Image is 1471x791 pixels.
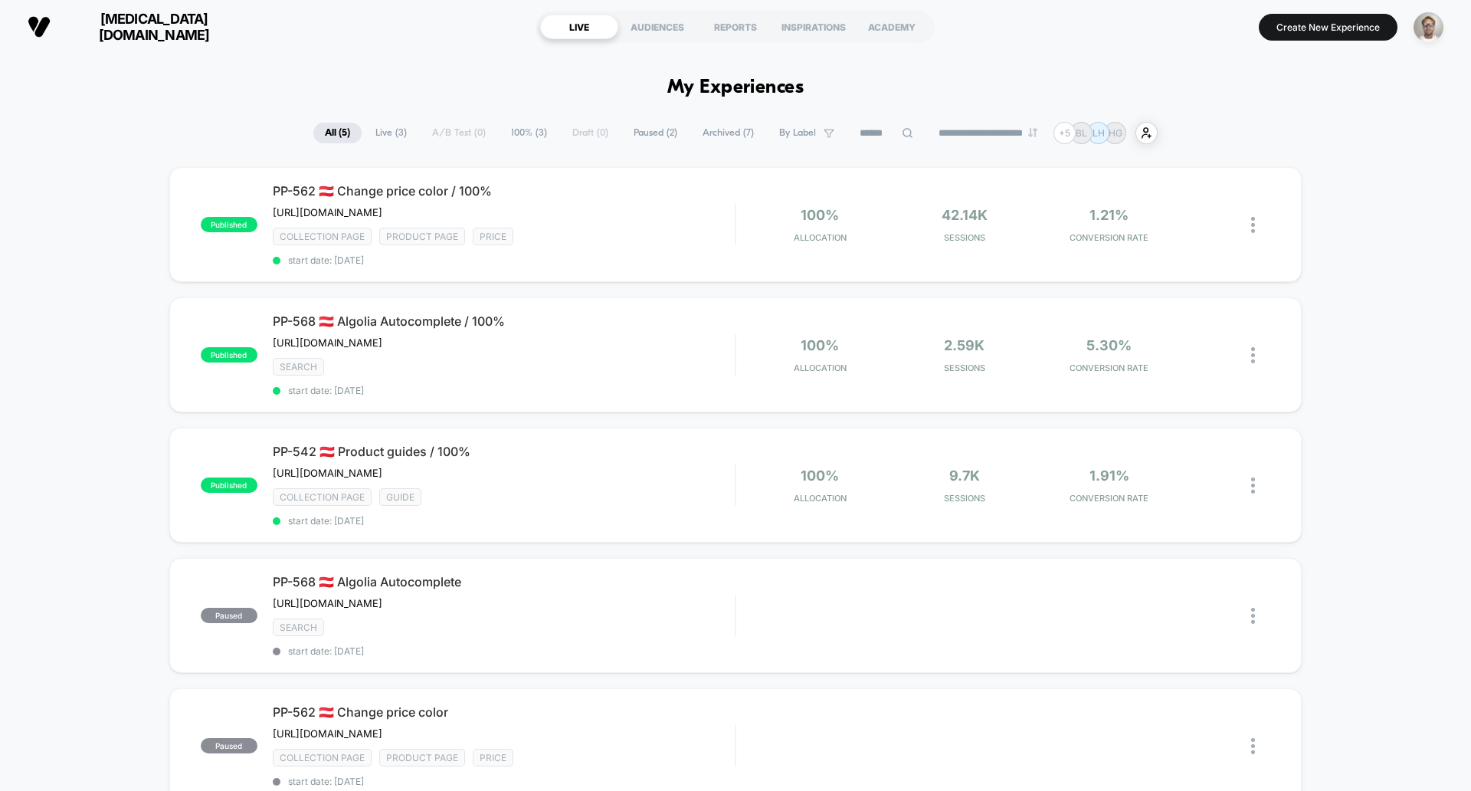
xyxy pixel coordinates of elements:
[273,597,382,609] span: [URL][DOMAIN_NAME]
[473,228,513,245] span: PRICE
[801,207,839,223] span: 100%
[273,228,372,245] span: COLLECTION PAGE
[1089,207,1129,223] span: 1.21%
[201,217,257,232] span: published
[540,15,618,39] div: LIVE
[794,493,847,504] span: Allocation
[618,15,696,39] div: AUDIENCES
[201,608,257,623] span: paused
[273,619,324,636] span: SEARCH
[1414,12,1443,42] img: ppic
[364,123,418,143] span: Live ( 3 )
[273,515,735,527] span: start date: [DATE]
[1076,127,1087,139] p: BL
[62,11,246,43] span: [MEDICAL_DATA][DOMAIN_NAME]
[1086,337,1132,353] span: 5.30%
[1093,127,1105,139] p: LH
[273,704,735,720] span: PP-562 🇦🇹 Change price color
[1259,14,1397,41] button: Create New Experience
[696,15,775,39] div: REPORTS
[622,123,689,143] span: Paused ( 2 )
[896,232,1034,243] span: Sessions
[313,123,362,143] span: All ( 5 )
[794,363,847,373] span: Allocation
[1251,347,1255,363] img: close
[1251,478,1255,494] img: close
[691,123,765,143] span: Archived ( 7 )
[379,488,421,506] span: GUIDE
[273,254,735,266] span: start date: [DATE]
[273,645,735,657] span: start date: [DATE]
[379,228,465,245] span: product page
[944,337,984,353] span: 2.59k
[896,363,1034,373] span: Sessions
[779,127,816,139] span: By Label
[273,385,735,396] span: start date: [DATE]
[273,727,382,740] span: [URL][DOMAIN_NAME]
[23,10,251,44] button: [MEDICAL_DATA][DOMAIN_NAME]
[273,206,382,218] span: [URL][DOMAIN_NAME]
[273,467,382,479] span: [URL][DOMAIN_NAME]
[1040,493,1178,504] span: CONVERSION RATE
[801,468,839,484] span: 100%
[1251,738,1255,754] img: close
[801,337,839,353] span: 100%
[949,468,980,484] span: 9.7k
[853,15,931,39] div: ACADEMY
[273,776,735,787] span: start date: [DATE]
[273,183,735,199] span: PP-562 🇦🇹 Change price color / 100%
[273,358,324,376] span: SEARCH
[273,336,382,349] span: [URL][DOMAIN_NAME]
[273,313,735,329] span: PP-568 🇦🇹 Algolia Autocomplete / 100%
[28,15,51,38] img: Visually logo
[201,738,257,753] span: paused
[473,749,513,766] span: PRICE
[1251,217,1255,233] img: close
[775,15,853,39] div: INSPIRATIONS
[1251,608,1255,624] img: close
[273,488,372,506] span: COLLECTION PAGE
[896,493,1034,504] span: Sessions
[1089,468,1129,484] span: 1.91%
[794,232,847,243] span: Allocation
[942,207,988,223] span: 42.14k
[201,347,257,363] span: published
[1040,363,1178,373] span: CONVERSION RATE
[273,749,372,766] span: COLLECTION PAGE
[1040,232,1178,243] span: CONVERSION RATE
[1409,11,1448,43] button: ppic
[500,123,559,143] span: 100% ( 3 )
[667,77,804,99] h1: My Experiences
[273,574,735,589] span: PP-568 🇦🇹 Algolia Autocomplete
[201,478,257,493] span: published
[379,749,465,766] span: product page
[1053,122,1076,144] div: + 5
[1109,127,1122,139] p: HG
[1028,128,1037,137] img: end
[273,444,735,459] span: PP-542 🇦🇹 Product guides / 100%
